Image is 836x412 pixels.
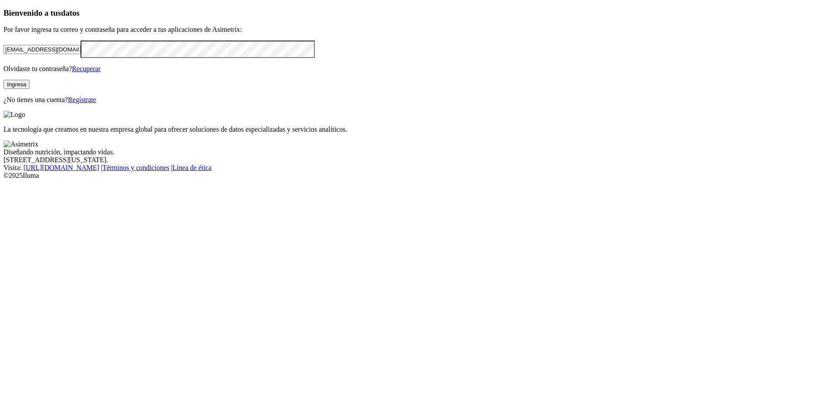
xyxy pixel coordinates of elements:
[3,45,81,54] input: Tu correo
[3,26,833,34] p: Por favor ingresa tu correo y contraseña para acceder a tus aplicaciones de Asimetrix:
[102,164,169,171] a: Términos y condiciones
[3,111,25,119] img: Logo
[3,80,30,89] button: Ingresa
[3,65,833,73] p: Olvidaste tu contraseña?
[3,140,38,148] img: Asimetrix
[3,148,833,156] div: Diseñando nutrición, impactando vidas.
[3,8,833,18] h3: Bienvenido a tus
[24,164,99,171] a: [URL][DOMAIN_NAME]
[3,96,833,104] p: ¿No tienes una cuenta?
[172,164,212,171] a: Línea de ética
[3,172,833,180] div: © 2025 Iluma
[3,164,833,172] div: Visita : | |
[68,96,96,103] a: Regístrate
[72,65,101,72] a: Recuperar
[61,8,80,17] span: datos
[3,156,833,164] div: [STREET_ADDRESS][US_STATE].
[3,126,833,133] p: La tecnología que creamos en nuestra empresa global para ofrecer soluciones de datos especializad...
